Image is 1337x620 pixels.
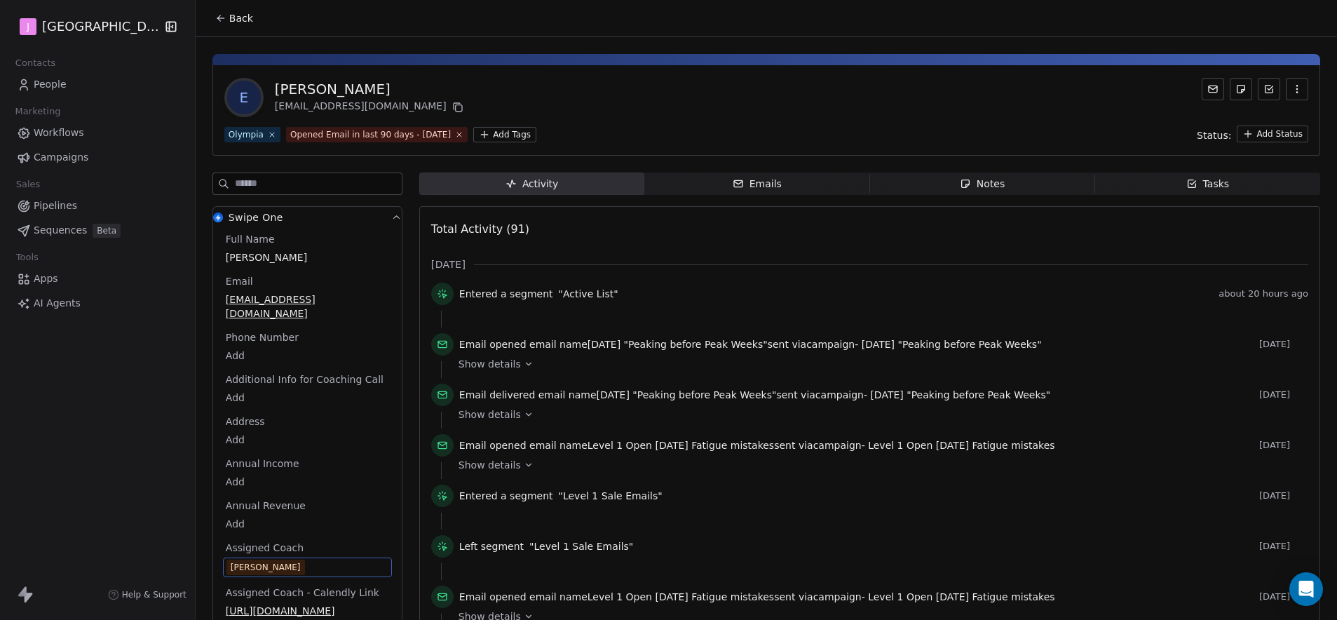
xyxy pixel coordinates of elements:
span: Show details [459,407,521,422]
span: Annual Revenue [223,499,308,513]
span: [DATE] [1259,490,1308,501]
span: email name sent via campaign - [459,590,1055,604]
span: Sales [10,174,46,195]
button: Add Status [1237,126,1308,142]
button: J[GEOGRAPHIC_DATA] [17,15,154,39]
span: Level 1 Open [DATE] Fatigue mistakes [868,440,1054,451]
span: Email opened [459,339,527,350]
span: "Active List" [559,287,618,301]
span: [DATE] [431,257,466,271]
button: Swipe OneSwipe One [213,207,402,232]
span: Email opened [459,440,527,451]
div: Tasks [1186,177,1230,191]
span: [DATE] "Peaking before Peak Weeks" [588,339,768,350]
span: AI Agents [34,296,81,311]
div: [EMAIL_ADDRESS][DOMAIN_NAME] [275,99,466,116]
span: [DATE] "Peaking before Peak Weeks" [597,389,777,400]
a: Show details [459,458,1298,472]
div: Notes [960,177,1005,191]
span: Level 1 Open [DATE] Fatigue mistakes [588,591,774,602]
span: Entered a segment [459,287,553,301]
span: Contacts [9,53,62,74]
a: Workflows [11,121,184,144]
span: Email delivered [459,389,535,400]
span: Entered a segment [459,489,553,503]
span: [EMAIL_ADDRESS][DOMAIN_NAME] [226,292,389,321]
span: Help & Support [122,589,186,600]
span: email name sent via campaign - [459,337,1042,351]
img: Swipe One [213,213,223,222]
span: [DATE] [1259,440,1308,451]
span: Add [226,391,389,405]
a: Show details [459,407,1298,422]
span: Tools [10,247,44,268]
span: Campaigns [34,150,88,165]
div: Olympia [229,128,264,141]
span: [DATE] [1259,389,1308,400]
span: Annual Income [223,457,302,471]
span: Assigned Coach [223,541,306,555]
span: Apps [34,271,58,286]
span: Assigned Coach - Calendly Link [223,586,382,600]
span: Full Name [223,232,278,246]
span: Sequences [34,223,87,238]
span: email name sent via campaign - [459,388,1050,402]
div: Emails [733,177,782,191]
span: [DATE] [1259,591,1308,602]
span: "Level 1 Sale Emails" [529,539,633,553]
span: Pipelines [34,198,77,213]
span: [DATE] "Peaking before Peak Weeks" [870,389,1050,400]
span: Marketing [9,101,67,122]
span: Workflows [34,126,84,140]
span: "Level 1 Sale Emails" [559,489,663,503]
span: Level 1 Open [DATE] Fatigue mistakes [868,591,1054,602]
span: Add [226,475,389,489]
span: Address [223,415,268,429]
span: J [27,20,29,34]
span: Swipe One [229,210,283,224]
a: Help & Support [108,589,186,600]
span: Back [229,11,253,25]
span: Show details [459,357,521,371]
span: Level 1 Open [DATE] Fatigue mistakes [588,440,774,451]
span: [GEOGRAPHIC_DATA] [42,18,160,36]
span: [DATE] [1259,339,1308,350]
span: Email opened [459,591,527,602]
button: Add Tags [473,127,536,142]
span: [DATE] [1259,541,1308,552]
span: [PERSON_NAME] [226,250,389,264]
a: Campaigns [11,146,184,169]
a: SequencesBeta [11,219,184,242]
div: [PERSON_NAME] [231,560,301,574]
span: [DATE] "Peaking before Peak Weeks" [862,339,1042,350]
a: AI Agents [11,292,184,315]
span: Email [223,274,256,288]
div: Opened Email in last 90 days - [DATE] [290,128,451,141]
span: Left segment [459,539,524,553]
a: Apps [11,267,184,290]
span: People [34,77,67,92]
span: Additional Info for Coaching Call [223,372,386,386]
span: Status: [1197,128,1231,142]
a: Pipelines [11,194,184,217]
span: Total Activity (91) [431,222,529,236]
button: Back [207,6,262,31]
span: E [227,81,261,114]
a: People [11,73,184,96]
span: Phone Number [223,330,301,344]
span: Add [226,349,389,363]
span: email name sent via campaign - [459,438,1055,452]
div: [PERSON_NAME] [275,79,466,99]
span: Beta [93,224,121,238]
span: Add [226,433,389,447]
span: Add [226,517,389,531]
a: Show details [459,357,1298,371]
span: Show details [459,458,521,472]
span: about 20 hours ago [1219,288,1308,299]
div: Open Intercom Messenger [1289,572,1323,606]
